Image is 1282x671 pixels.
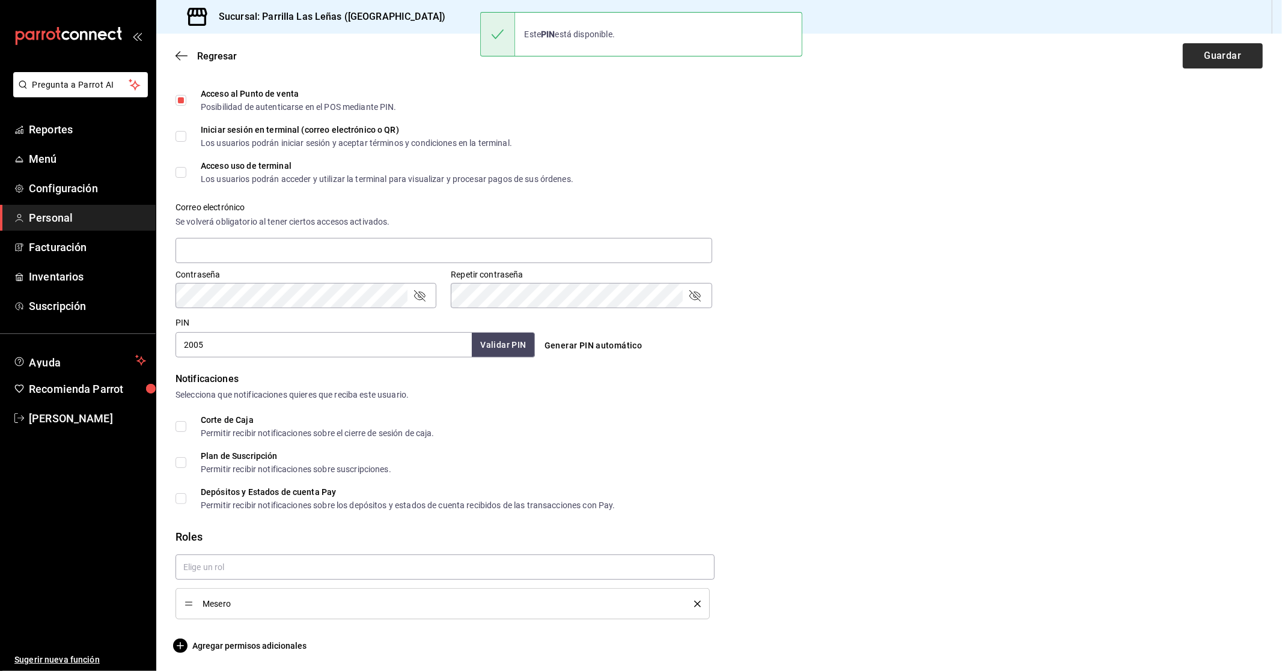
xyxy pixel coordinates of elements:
[201,162,573,170] div: Acceso uso de terminal
[201,139,512,147] div: Los usuarios podrán iniciar sesión y aceptar términos y condiciones en la terminal.
[176,372,1263,386] div: Notificaciones
[201,465,391,473] div: Permitir recibir notificaciones sobre suscripciones.
[203,600,676,608] span: Mesero
[8,87,148,100] a: Pregunta a Parrot AI
[209,10,445,24] h3: Sucursal: Parrilla Las Leñas ([GEOGRAPHIC_DATA])
[132,31,142,41] button: open_drawer_menu
[29,210,146,226] span: Personal
[13,72,148,97] button: Pregunta a Parrot AI
[201,103,397,111] div: Posibilidad de autenticarse en el POS mediante PIN.
[29,180,146,196] span: Configuración
[201,452,391,460] div: Plan de Suscripción
[14,654,146,666] span: Sugerir nueva función
[176,639,307,653] button: Agregar permisos adicionales
[176,204,712,212] label: Correo electrónico
[176,389,1263,401] div: Selecciona que notificaciones quieres que reciba este usuario.
[540,335,647,357] button: Generar PIN automático
[201,416,435,424] div: Corte de Caja
[29,239,146,255] span: Facturación
[29,151,146,167] span: Menú
[176,332,472,357] input: 3 a 6 dígitos
[201,429,435,437] div: Permitir recibir notificaciones sobre el cierre de sesión de caja.
[541,29,555,39] strong: PIN
[29,269,146,285] span: Inventarios
[412,288,427,303] button: passwordField
[29,121,146,138] span: Reportes
[29,410,146,427] span: [PERSON_NAME]
[201,175,573,183] div: Los usuarios podrán acceder y utilizar la terminal para visualizar y procesar pagos de sus órdenes.
[176,216,712,228] div: Se volverá obligatorio al tener ciertos accesos activados.
[29,353,130,368] span: Ayuda
[686,601,701,607] button: delete
[201,501,615,509] div: Permitir recibir notificaciones sobre los depósitos y estados de cuenta recibidos de las transacc...
[32,79,129,91] span: Pregunta a Parrot AI
[201,90,397,98] div: Acceso al Punto de venta
[451,271,712,279] label: Repetir contraseña
[176,271,436,279] label: Contraseña
[176,319,189,327] label: PIN
[176,50,237,62] button: Regresar
[29,381,146,397] span: Recomienda Parrot
[201,126,512,134] div: Iniciar sesión en terminal (correo electrónico o QR)
[176,554,715,580] input: Elige un rol
[201,488,615,496] div: Depósitos y Estados de cuenta Pay
[197,50,237,62] span: Regresar
[515,21,624,47] div: Este está disponible.
[29,298,146,314] span: Suscripción
[688,288,702,303] button: passwordField
[176,529,1263,545] div: Roles
[1183,43,1263,68] button: Guardar
[472,333,534,357] button: Validar PIN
